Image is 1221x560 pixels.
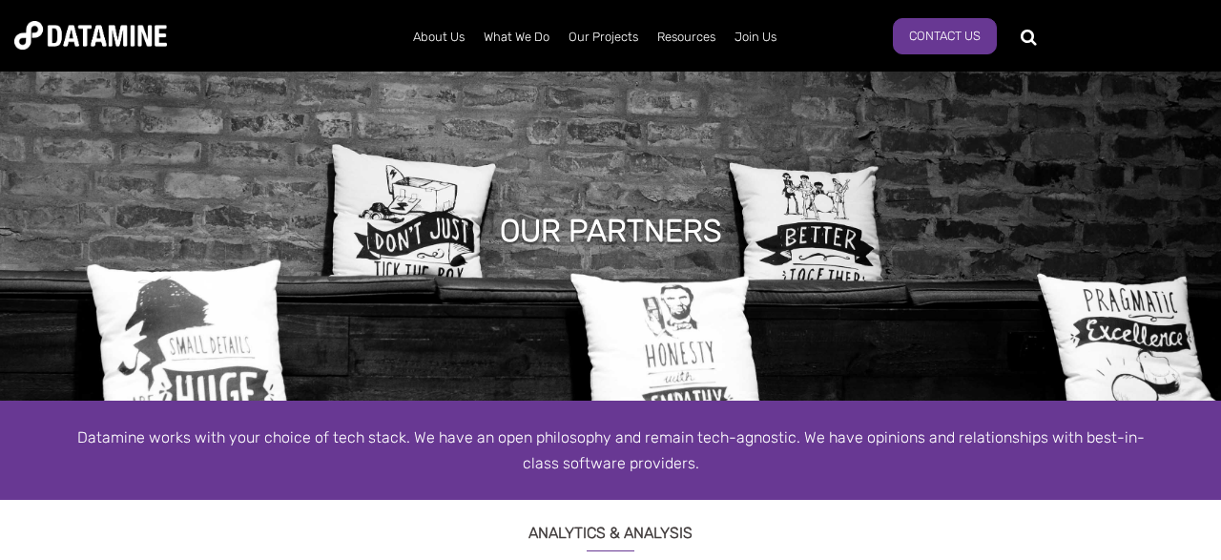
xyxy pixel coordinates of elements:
a: Contact Us [893,18,997,54]
a: Resources [648,12,725,62]
a: What We Do [474,12,559,62]
h3: ANALYTICS & ANALYSIS [67,500,1154,551]
a: Join Us [725,12,786,62]
a: Our Projects [559,12,648,62]
a: About Us [404,12,474,62]
h1: OUR PARTNERS [500,210,722,252]
div: Datamine works with your choice of tech stack. We have an open philosophy and remain tech-agnosti... [67,425,1154,476]
img: Datamine [14,21,167,50]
